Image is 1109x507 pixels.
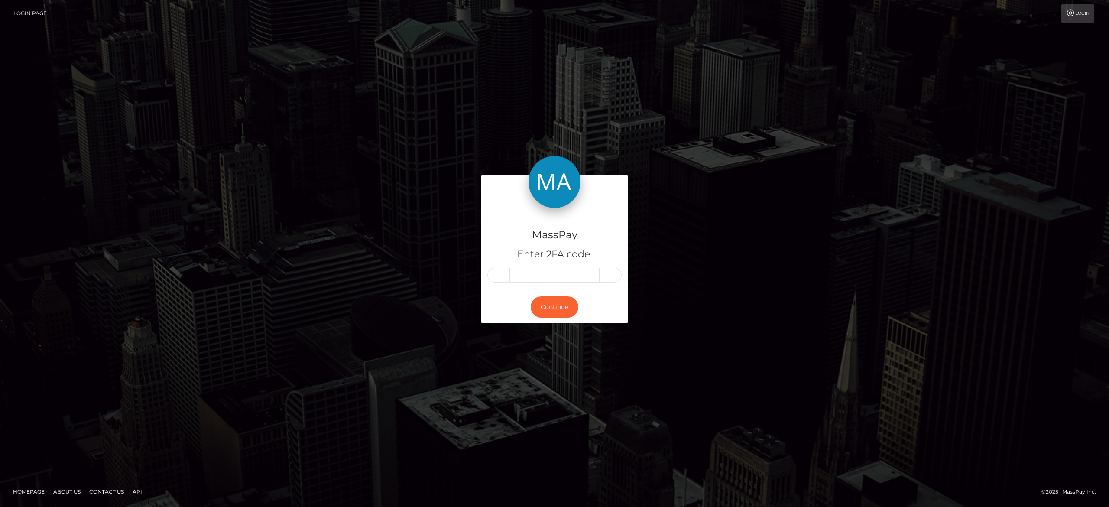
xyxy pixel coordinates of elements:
a: API [129,485,146,498]
a: Homepage [10,485,48,498]
button: Continue [531,296,578,318]
img: MassPay [529,156,580,208]
a: Login Page [13,4,47,23]
a: Contact Us [86,485,127,498]
h5: Enter 2FA code: [487,248,622,261]
h4: MassPay [487,227,622,243]
a: Login [1061,4,1094,23]
a: About Us [50,485,84,498]
div: © 2025 , MassPay Inc. [1041,487,1103,497]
